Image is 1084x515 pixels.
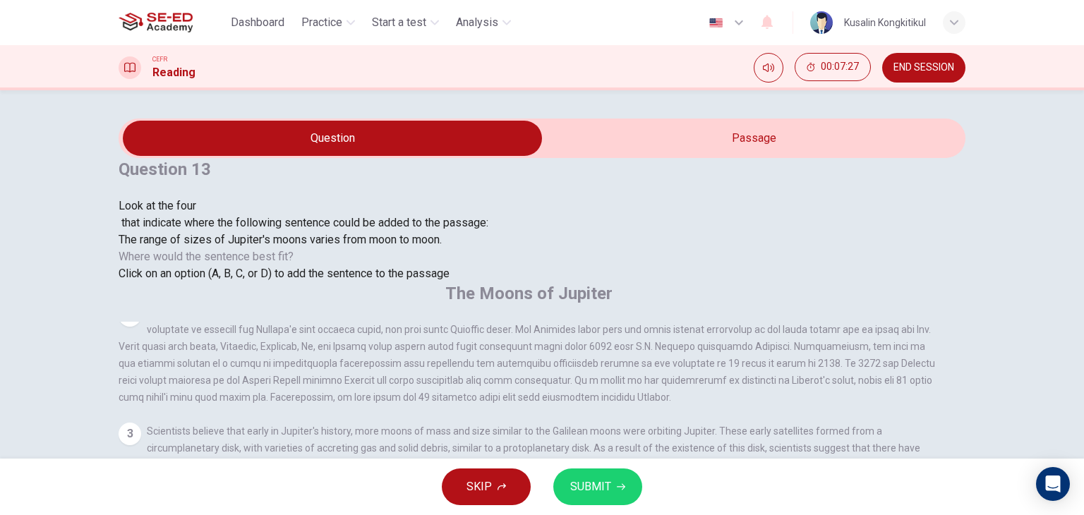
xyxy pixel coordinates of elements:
button: Practice [296,10,361,35]
button: END SESSION [882,53,965,83]
div: Hide [795,53,871,83]
a: SE-ED Academy logo [119,8,225,37]
button: Dashboard [225,10,290,35]
span: SKIP [466,477,492,497]
span: The range of sizes of Jupiter's moons varies from moon to moon. [119,233,442,246]
h4: The Moons of Jupiter [445,282,613,305]
div: Kusalin Kongkitikul [844,14,926,31]
span: Practice [301,14,342,31]
button: SKIP [442,468,531,505]
span: SUBMIT [570,477,611,497]
span: END SESSION [893,62,954,73]
div: Mute [754,53,783,83]
h4: Question 13 [119,158,488,181]
span: Click on an option (A, B, C, or D) to add the sentence to the passage [119,267,450,280]
div: Open Intercom Messenger [1036,467,1070,501]
button: SUBMIT [553,468,642,505]
button: Analysis [450,10,517,35]
button: 00:07:27 [795,53,871,81]
span: Start a test [372,14,426,31]
h1: Reading [152,64,195,81]
div: 3 [119,423,141,445]
img: Profile picture [810,11,833,34]
span: Where would the sentence best fit? [119,250,296,263]
span: Analysis [456,14,498,31]
span: CEFR [152,54,167,64]
button: Start a test [366,10,445,35]
img: SE-ED Academy logo [119,8,193,37]
span: 00:07:27 [821,61,859,73]
span: Dashboard [231,14,284,31]
img: en [707,18,725,28]
span: Look at the four that indicate where the following sentence could be added to the passage: [119,198,488,231]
